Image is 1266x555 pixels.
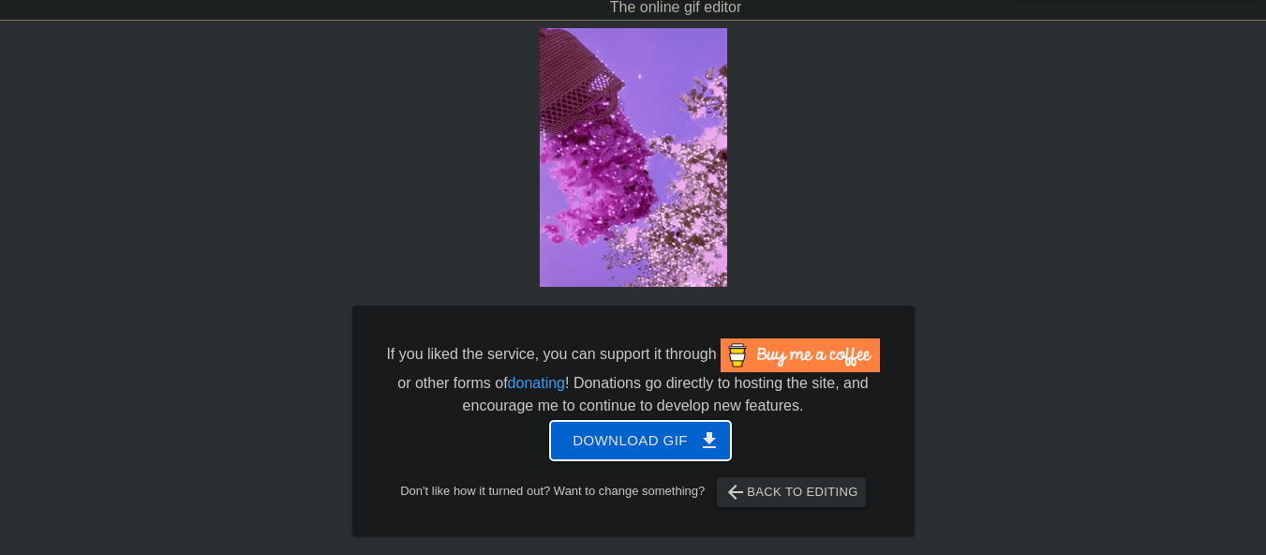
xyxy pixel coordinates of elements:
[508,375,565,391] a: donating
[550,421,731,460] button: Download gif
[724,481,747,503] span: arrow_back
[535,431,731,447] a: Download gif
[721,338,880,372] img: Buy Me A Coffee
[540,28,727,287] img: 99qQoaVQ.gif
[724,481,858,503] span: Back to Editing
[385,338,882,417] div: If you liked the service, you can support it through or other forms of ! Donations go directly to...
[698,429,721,452] span: get_app
[573,428,708,453] span: Download gif
[717,477,866,507] button: Back to Editing
[381,477,886,507] div: Don't like how it turned out? Want to change something?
